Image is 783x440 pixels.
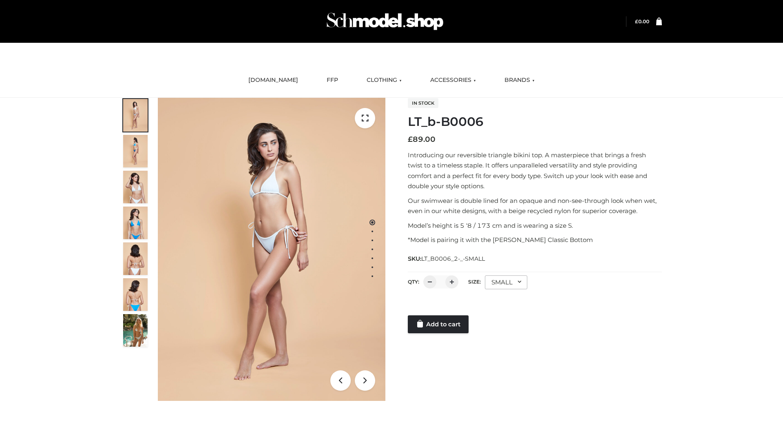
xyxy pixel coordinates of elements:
[408,235,662,245] p: *Model is pairing it with the [PERSON_NAME] Classic Bottom
[424,71,482,89] a: ACCESSORIES
[635,18,649,24] bdi: 0.00
[242,71,304,89] a: [DOMAIN_NAME]
[123,99,148,132] img: ArielClassicBikiniTop_CloudNine_AzureSky_OW114ECO_1-scaled.jpg
[635,18,638,24] span: £
[123,278,148,311] img: ArielClassicBikiniTop_CloudNine_AzureSky_OW114ECO_8-scaled.jpg
[123,314,148,347] img: Arieltop_CloudNine_AzureSky2.jpg
[635,18,649,24] a: £0.00
[361,71,408,89] a: CLOTHING
[408,254,486,264] span: SKU:
[158,98,385,401] img: ArielClassicBikiniTop_CloudNine_AzureSky_OW114ECO_1
[408,279,419,285] label: QTY:
[123,207,148,239] img: ArielClassicBikiniTop_CloudNine_AzureSky_OW114ECO_4-scaled.jpg
[498,71,541,89] a: BRANDS
[408,220,662,231] p: Model’s height is 5 ‘8 / 173 cm and is wearing a size S.
[408,150,662,191] p: Introducing our reversible triangle bikini top. A masterpiece that brings a fresh twist to a time...
[485,275,527,289] div: SMALL
[408,315,469,333] a: Add to cart
[408,98,438,108] span: In stock
[324,5,446,37] img: Schmodel Admin 964
[408,135,413,144] span: £
[468,279,481,285] label: Size:
[123,171,148,203] img: ArielClassicBikiniTop_CloudNine_AzureSky_OW114ECO_3-scaled.jpg
[123,135,148,167] img: ArielClassicBikiniTop_CloudNine_AzureSky_OW114ECO_2-scaled.jpg
[421,255,485,262] span: LT_B0006_2-_-SMALL
[321,71,344,89] a: FFP
[408,114,662,129] h1: LT_b-B0006
[408,196,662,216] p: Our swimwear is double lined for an opaque and non-see-through look when wet, even in our white d...
[408,135,436,144] bdi: 89.00
[123,242,148,275] img: ArielClassicBikiniTop_CloudNine_AzureSky_OW114ECO_7-scaled.jpg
